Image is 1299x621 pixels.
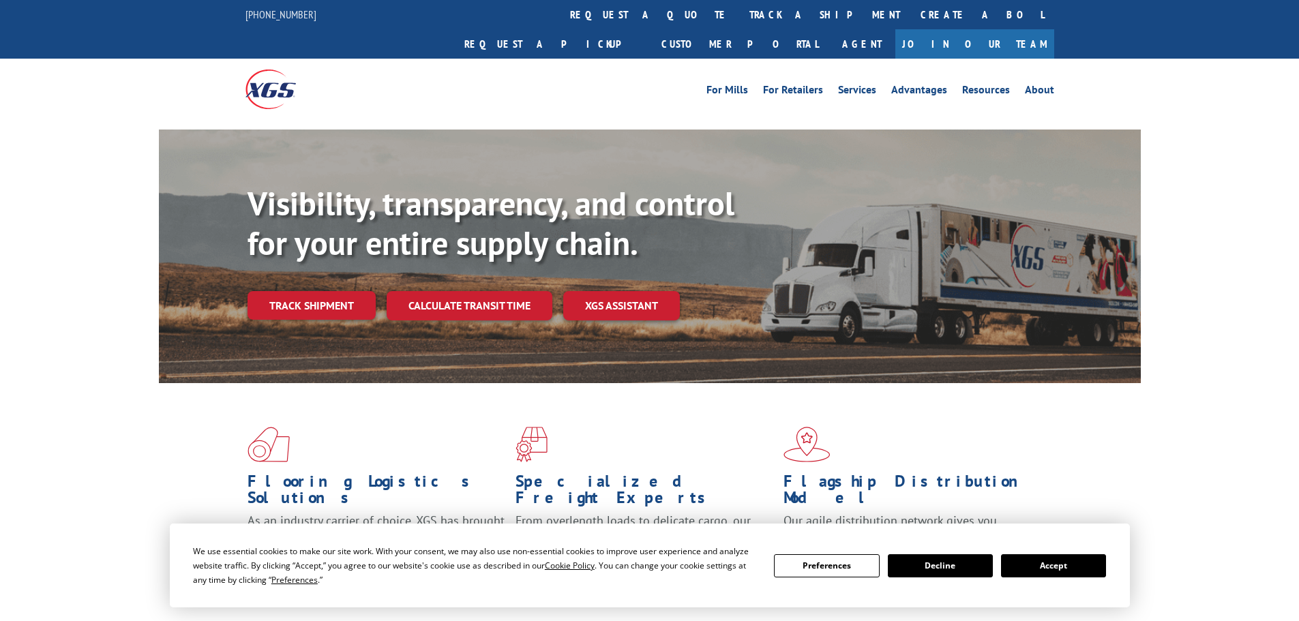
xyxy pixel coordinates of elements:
[516,473,773,513] h1: Specialized Freight Experts
[516,513,773,573] p: From overlength loads to delicate cargo, our experienced staff knows the best way to move your fr...
[651,29,828,59] a: Customer Portal
[248,513,505,561] span: As an industry carrier of choice, XGS has brought innovation and dedication to flooring logistics...
[763,85,823,100] a: For Retailers
[888,554,993,577] button: Decline
[1001,554,1106,577] button: Accept
[838,85,876,100] a: Services
[245,7,316,21] a: [PHONE_NUMBER]
[248,182,734,264] b: Visibility, transparency, and control for your entire supply chain.
[783,473,1041,513] h1: Flagship Distribution Model
[895,29,1054,59] a: Join Our Team
[545,560,595,571] span: Cookie Policy
[891,85,947,100] a: Advantages
[271,574,318,586] span: Preferences
[516,427,548,462] img: xgs-icon-focused-on-flooring-red
[387,291,552,320] a: Calculate transit time
[783,427,831,462] img: xgs-icon-flagship-distribution-model-red
[563,291,680,320] a: XGS ASSISTANT
[1025,85,1054,100] a: About
[783,513,1034,545] span: Our agile distribution network gives you nationwide inventory management on demand.
[962,85,1010,100] a: Resources
[170,524,1130,607] div: Cookie Consent Prompt
[248,291,376,320] a: Track shipment
[248,473,505,513] h1: Flooring Logistics Solutions
[828,29,895,59] a: Agent
[706,85,748,100] a: For Mills
[774,554,879,577] button: Preferences
[454,29,651,59] a: Request a pickup
[248,427,290,462] img: xgs-icon-total-supply-chain-intelligence-red
[193,544,758,587] div: We use essential cookies to make our site work. With your consent, we may also use non-essential ...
